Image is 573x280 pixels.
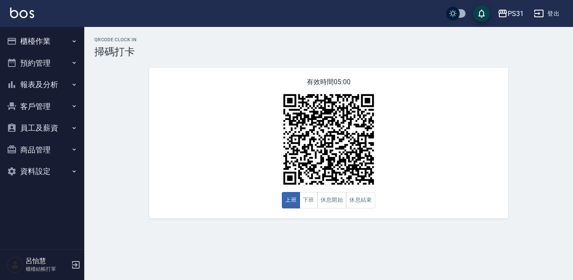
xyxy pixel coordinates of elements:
div: 有效時間 05:00 [149,68,508,219]
button: 上班 [282,192,300,208]
h2: QRcode Clock In [94,37,563,43]
button: PS31 [494,5,527,22]
button: 客戶管理 [3,96,81,117]
button: 商品管理 [3,139,81,161]
button: 休息開始 [317,192,347,208]
button: 員工及薪資 [3,117,81,139]
h3: 掃碼打卡 [94,46,563,58]
button: 資料設定 [3,160,81,182]
button: 櫃檯作業 [3,30,81,52]
button: 下班 [300,192,318,208]
button: save [473,5,490,22]
img: Person [7,256,24,273]
p: 櫃檯結帳打單 [26,265,69,273]
button: 休息結束 [346,192,375,208]
button: 預約管理 [3,52,81,74]
button: 登出 [530,6,563,21]
button: 報表及分析 [3,74,81,96]
div: PS31 [508,8,524,19]
img: Logo [10,8,34,18]
h5: 呂怡慧 [26,257,69,265]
